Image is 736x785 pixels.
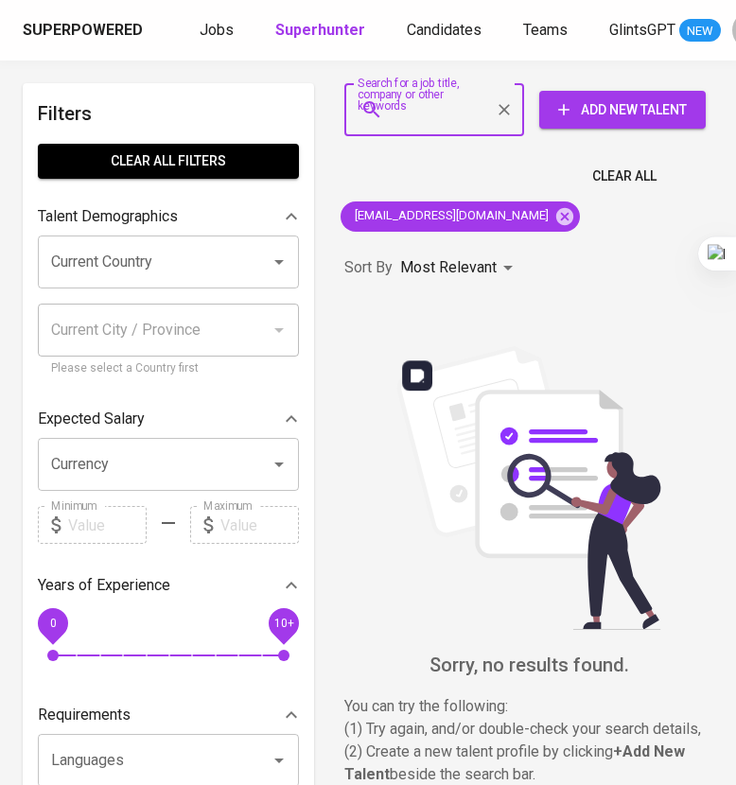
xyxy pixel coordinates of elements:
[38,574,170,597] p: Years of Experience
[266,249,292,275] button: Open
[387,346,671,630] img: file_searching.svg
[539,91,706,129] button: Add New Talent
[23,20,147,42] a: Superpowered
[400,256,497,279] p: Most Relevant
[275,19,369,43] a: Superhunter
[609,19,721,43] a: GlintsGPT NEW
[592,165,657,188] span: Clear All
[341,201,580,232] div: [EMAIL_ADDRESS][DOMAIN_NAME]
[38,567,299,604] div: Years of Experience
[38,98,299,129] h6: Filters
[275,21,365,39] b: Superhunter
[523,21,568,39] span: Teams
[554,98,691,122] span: Add New Talent
[266,451,292,478] button: Open
[68,506,147,544] input: Value
[407,21,482,39] span: Candidates
[38,696,299,734] div: Requirements
[38,704,131,726] p: Requirements
[38,198,299,235] div: Talent Demographics
[491,96,517,123] button: Clear
[344,256,393,279] p: Sort By
[341,207,560,225] span: [EMAIL_ADDRESS][DOMAIN_NAME]
[344,650,713,680] h6: Sorry, no results found.
[400,251,519,286] div: Most Relevant
[38,408,145,430] p: Expected Salary
[273,617,293,630] span: 10+
[38,400,299,438] div: Expected Salary
[51,359,286,378] p: Please select a Country first
[49,617,56,630] span: 0
[344,695,713,718] p: You can try the following :
[344,718,713,741] p: (1) Try again, and/or double-check your search details,
[344,742,685,783] b: + Add New Talent
[38,205,178,228] p: Talent Demographics
[200,19,237,43] a: Jobs
[220,506,299,544] input: Value
[200,21,234,39] span: Jobs
[585,159,664,194] button: Clear All
[266,747,292,774] button: Open
[38,144,299,179] button: Clear All filters
[53,149,284,173] span: Clear All filters
[523,19,571,43] a: Teams
[609,21,675,39] span: GlintsGPT
[23,20,143,42] div: Superpowered
[407,19,485,43] a: Candidates
[679,22,721,41] span: NEW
